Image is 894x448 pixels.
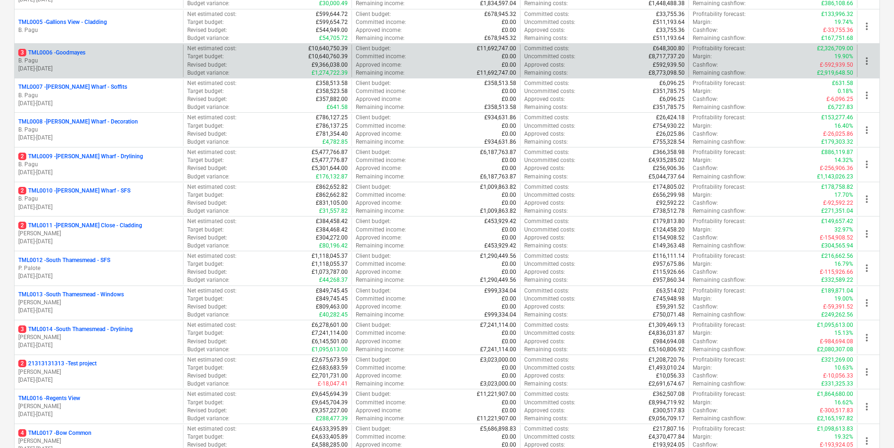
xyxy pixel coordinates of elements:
[693,199,718,207] p: Cashflow :
[524,114,569,122] p: Committed costs :
[823,26,853,34] p: £-33,755.36
[653,242,685,250] p: £149,363.48
[356,34,405,42] p: Remaining income :
[821,183,853,191] p: £178,758.82
[319,207,348,215] p: £31,557.82
[524,191,575,199] p: Uncommitted costs :
[502,164,516,172] p: £0.00
[312,156,348,164] p: £5,477,776.87
[18,333,179,341] p: [PERSON_NAME]
[18,360,179,384] div: 221313131313 -Test project[PERSON_NAME][DATE]-[DATE]
[524,95,565,103] p: Approved costs :
[18,134,179,142] p: [DATE] - [DATE]
[861,332,872,343] span: more_vert
[356,130,402,138] p: Approved income :
[356,138,405,146] p: Remaining income :
[18,222,26,229] span: 2
[187,34,229,42] p: Budget variance :
[524,122,575,130] p: Uncommitted costs :
[524,207,568,215] p: Remaining costs :
[693,217,746,225] p: Profitability forecast :
[832,79,853,87] p: £631.58
[18,360,26,367] span: 2
[524,164,565,172] p: Approved costs :
[187,199,227,207] p: Revised budget :
[187,242,229,250] p: Budget variance :
[18,291,124,299] p: TML0013 - South Thamesmead - Windows
[693,10,746,18] p: Profitability forecast :
[502,95,516,103] p: £0.00
[817,45,853,53] p: £2,326,709.00
[18,325,26,333] span: 3
[18,161,179,169] p: B. Pagu
[524,10,569,18] p: Committed costs :
[316,173,348,181] p: £176,132.87
[18,429,92,437] p: TML0017 - Bow Common
[356,173,405,181] p: Remaining income :
[356,199,402,207] p: Approved income :
[356,45,391,53] p: Client budget :
[861,401,872,412] span: more_vert
[18,169,179,177] p: [DATE] - [DATE]
[18,272,179,280] p: [DATE] - [DATE]
[187,103,229,111] p: Budget variance :
[502,53,516,61] p: £0.00
[18,153,143,161] p: TML0009 - [PERSON_NAME] Wharf - Drylining
[187,18,224,26] p: Target budget :
[18,18,107,26] p: TML0005 - Gallions View - Cladding
[18,256,110,264] p: TML0012 - South Thamesmead - SFS
[653,234,685,242] p: £154,908.52
[187,148,237,156] p: Net estimated cost :
[316,18,348,26] p: £599,654.72
[312,61,348,69] p: £9,366,038.00
[18,153,179,177] div: 2TML0009 -[PERSON_NAME] Wharf - DryliningB. Pagu[DATE]-[DATE]
[18,325,133,333] p: TML0014 - South Thamesmead - Drylining
[18,65,179,73] p: [DATE] - [DATE]
[653,61,685,69] p: £592,939.50
[653,217,685,225] p: £179,813.80
[820,164,853,172] p: £-256,906.36
[356,79,391,87] p: Client budget :
[693,164,718,172] p: Cashflow :
[834,53,853,61] p: 19.90%
[18,83,127,91] p: TML0007 - [PERSON_NAME] Wharf - Soffits
[18,394,179,418] div: TML0016 -Regents View[PERSON_NAME][DATE]-[DATE]
[524,173,568,181] p: Remaining costs :
[316,226,348,234] p: £384,468.42
[693,183,746,191] p: Profitability forecast :
[187,95,227,103] p: Revised budget :
[18,410,179,418] p: [DATE] - [DATE]
[187,69,229,77] p: Budget variance :
[187,122,224,130] p: Target budget :
[187,173,229,181] p: Budget variance :
[820,61,853,69] p: £-592,939.50
[649,156,685,164] p: £4,935,285.02
[693,226,712,234] p: Margin :
[484,242,516,250] p: £453,929.42
[316,183,348,191] p: £862,652.82
[18,195,179,203] p: B. Pagu
[524,18,575,26] p: Uncommitted costs :
[308,53,348,61] p: £10,640,760.39
[312,164,348,172] p: £5,301,644.00
[187,114,237,122] p: Net estimated cost :
[480,183,516,191] p: £1,009,863.82
[18,394,80,402] p: TML0016 - Regents View
[18,429,26,437] span: 4
[861,366,872,378] span: more_vert
[356,18,406,26] p: Committed income :
[653,122,685,130] p: £754,930.22
[693,103,746,111] p: Remaining cashflow :
[356,114,391,122] p: Client budget :
[693,148,746,156] p: Profitability forecast :
[356,61,402,69] p: Approved income :
[484,103,516,111] p: £358,513.58
[524,61,565,69] p: Approved costs :
[356,183,391,191] p: Client budget :
[187,45,237,53] p: Net estimated cost :
[653,87,685,95] p: £351,785.75
[18,83,179,107] div: TML0007 -[PERSON_NAME] Wharf - SoffitsB. Pagu[DATE]-[DATE]
[659,79,685,87] p: £6,096.25
[693,138,746,146] p: Remaining cashflow :
[316,234,348,242] p: £304,272.00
